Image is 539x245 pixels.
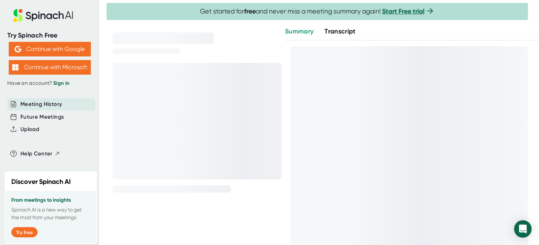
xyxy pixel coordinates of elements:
[285,27,313,35] span: Summary
[20,125,39,134] button: Upload
[382,7,424,15] a: Start Free trial
[53,80,69,86] a: Sign in
[285,27,313,36] button: Summary
[324,27,356,35] span: Transcript
[20,150,60,158] button: Help Center
[200,7,435,16] span: Get started for and never miss a meeting summary again!
[7,80,92,87] div: Have an account?
[11,227,38,237] button: Try free
[9,42,91,56] button: Continue with Google
[20,150,53,158] span: Help Center
[324,27,356,36] button: Transcript
[9,60,91,75] button: Continue with Microsoft
[20,113,64,121] button: Future Meetings
[15,46,21,52] img: Aehbyd4JwY73AAAAAElFTkSuQmCC
[11,197,90,203] h3: From meetings to insights
[244,7,256,15] b: free
[514,220,532,238] div: Open Intercom Messenger
[11,177,71,187] h2: Discover Spinach AI
[11,206,90,221] p: Spinach AI is a new way to get the most from your meetings
[7,31,92,40] div: Try Spinach Free
[20,100,62,108] button: Meeting History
